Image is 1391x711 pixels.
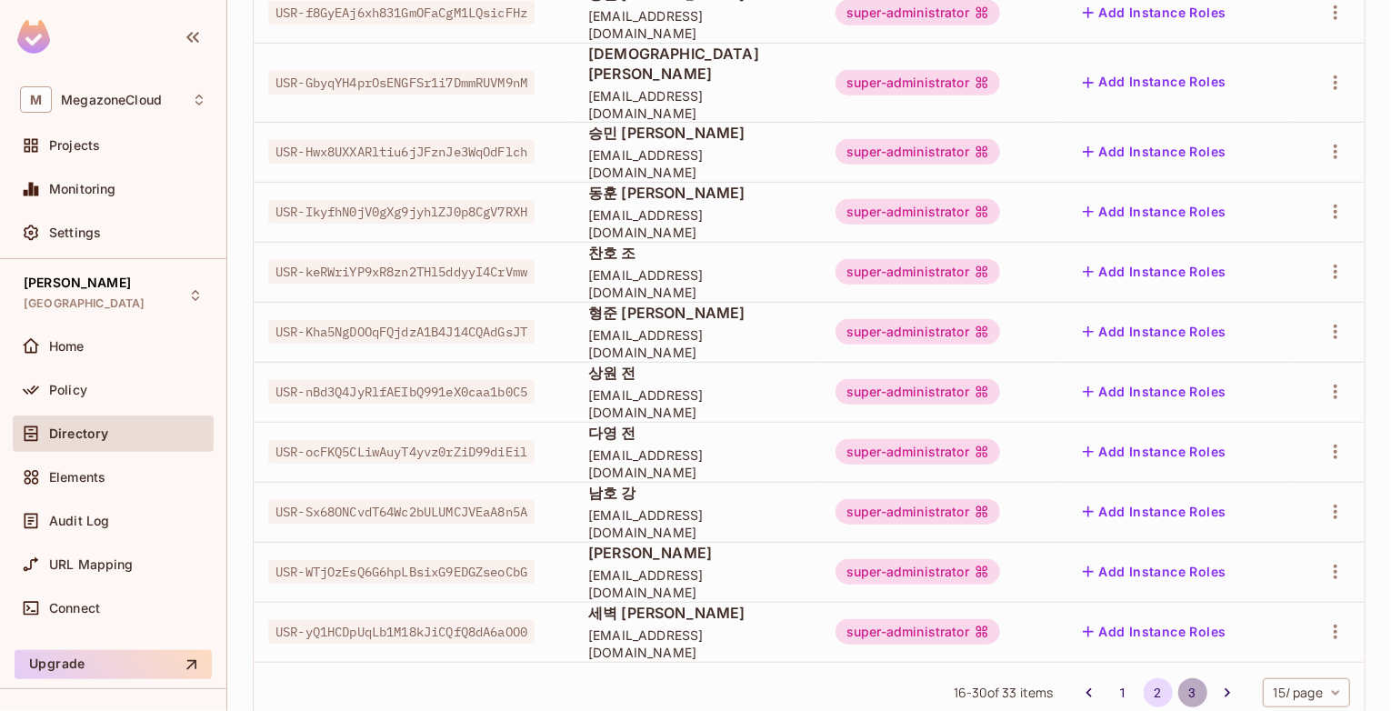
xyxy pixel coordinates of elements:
[268,380,535,404] span: USR-nBd3Q4JyRlfAEIbQ991eX0caa1b0C5
[836,619,1000,645] div: super-administrator
[268,620,535,644] span: USR-yQ1HCDpUqLb1M18kJiCQfQ8dA6aOO0
[836,559,1000,585] div: super-administrator
[268,1,535,25] span: USR-f8GyEAj6xh831GmOFaCgM1LQsicFHz
[588,543,806,563] span: [PERSON_NAME]
[1109,678,1138,707] button: Go to page 1
[1076,317,1234,346] button: Add Instance Roles
[1072,678,1245,707] nav: pagination navigation
[49,182,116,196] span: Monitoring
[588,363,806,383] span: 상원 전
[836,259,1000,285] div: super-administrator
[588,423,806,443] span: 다영 전
[49,601,100,616] span: Connect
[588,183,806,203] span: 동훈 [PERSON_NAME]
[836,70,1000,95] div: super-administrator
[49,339,85,354] span: Home
[268,200,535,224] span: USR-IkyfhN0jV0gXg9jyhlZJ0p8CgV7RXH
[1076,617,1234,646] button: Add Instance Roles
[268,500,535,524] span: USR-Sx68ONCvdT64Wc2bULUMCJVEaA8n5A
[268,140,535,164] span: USR-Hwx8UXXARltiu6jJFznJe3WqOdFlch
[588,566,806,601] span: [EMAIL_ADDRESS][DOMAIN_NAME]
[588,506,806,541] span: [EMAIL_ADDRESS][DOMAIN_NAME]
[49,470,105,485] span: Elements
[588,266,806,301] span: [EMAIL_ADDRESS][DOMAIN_NAME]
[268,260,535,284] span: USR-keRWriYP9xR8zn2THl5ddyyI4CrVmw
[1076,557,1234,586] button: Add Instance Roles
[954,683,1053,703] span: 16 - 30 of 33 items
[1213,678,1242,707] button: Go to next page
[24,296,145,311] span: [GEOGRAPHIC_DATA]
[836,439,1000,465] div: super-administrator
[588,303,806,323] span: 형준 [PERSON_NAME]
[588,243,806,263] span: 찬호 조
[588,44,806,84] span: [DEMOGRAPHIC_DATA][PERSON_NAME]
[1076,437,1234,466] button: Add Instance Roles
[588,483,806,503] span: 남호 강
[836,139,1000,165] div: super-administrator
[588,626,806,661] span: [EMAIL_ADDRESS][DOMAIN_NAME]
[588,386,806,421] span: [EMAIL_ADDRESS][DOMAIN_NAME]
[588,326,806,361] span: [EMAIL_ADDRESS][DOMAIN_NAME]
[20,86,52,113] span: M
[49,426,108,441] span: Directory
[268,440,535,464] span: USR-ocFKQ5CLiwAuyT4yvz0rZiD99diEil
[268,560,535,584] span: USR-WTjOzEsQ6G6hpLBsixG9EDGZseoCbG
[1076,257,1234,286] button: Add Instance Roles
[49,557,134,572] span: URL Mapping
[836,199,1000,225] div: super-administrator
[49,514,109,528] span: Audit Log
[49,138,100,153] span: Projects
[588,206,806,241] span: [EMAIL_ADDRESS][DOMAIN_NAME]
[49,225,101,240] span: Settings
[1076,497,1234,526] button: Add Instance Roles
[17,20,50,54] img: SReyMgAAAABJRU5ErkJggg==
[1076,377,1234,406] button: Add Instance Roles
[836,379,1000,405] div: super-administrator
[1178,678,1207,707] button: Go to page 3
[268,320,535,344] span: USR-Kha5NgDOOqFQjdzA1B4J14CQAdGsJT
[836,499,1000,525] div: super-administrator
[1144,678,1173,707] button: page 2
[1076,68,1234,97] button: Add Instance Roles
[15,650,212,679] button: Upgrade
[1076,197,1234,226] button: Add Instance Roles
[268,71,535,95] span: USR-GbyqYH4prOsENGFSr1i7DmmRUVM9nM
[24,275,131,290] span: [PERSON_NAME]
[588,7,806,42] span: [EMAIL_ADDRESS][DOMAIN_NAME]
[1075,678,1104,707] button: Go to previous page
[1076,137,1234,166] button: Add Instance Roles
[588,446,806,481] span: [EMAIL_ADDRESS][DOMAIN_NAME]
[588,123,806,143] span: 승민 [PERSON_NAME]
[1263,678,1350,707] div: 15 / page
[588,87,806,122] span: [EMAIL_ADDRESS][DOMAIN_NAME]
[49,383,87,397] span: Policy
[836,319,1000,345] div: super-administrator
[61,93,162,107] span: Workspace: MegazoneCloud
[588,603,806,623] span: 세벽 [PERSON_NAME]
[588,146,806,181] span: [EMAIL_ADDRESS][DOMAIN_NAME]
